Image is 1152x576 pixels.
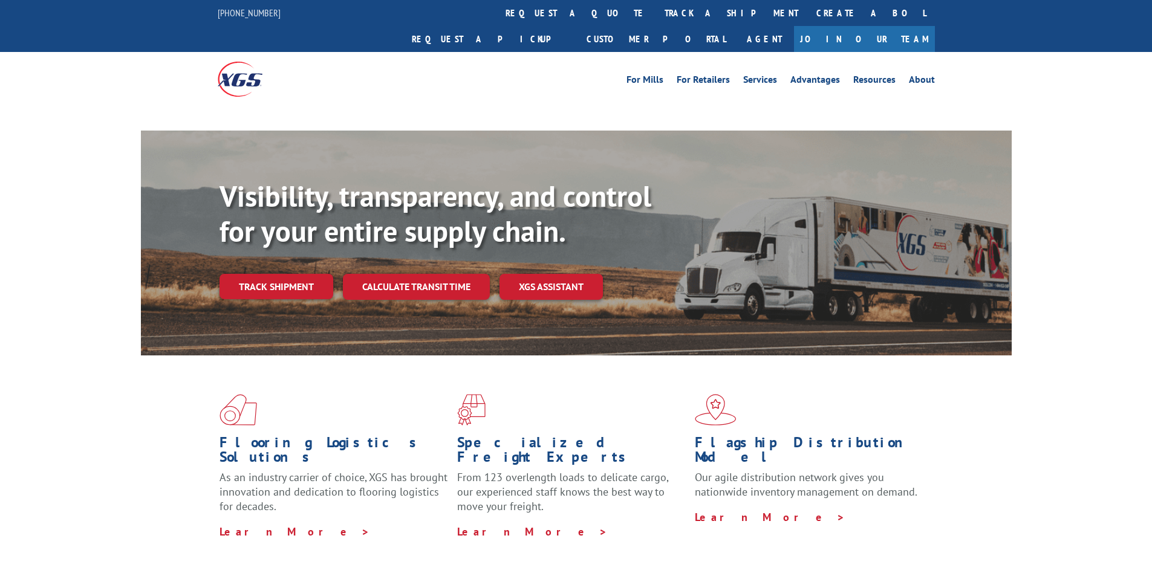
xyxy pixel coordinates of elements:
span: As an industry carrier of choice, XGS has brought innovation and dedication to flooring logistics... [220,470,447,513]
img: xgs-icon-focused-on-flooring-red [457,394,486,426]
a: Calculate transit time [343,274,490,300]
a: Learn More > [695,510,845,524]
h1: Specialized Freight Experts [457,435,686,470]
a: Track shipment [220,274,333,299]
p: From 123 overlength loads to delicate cargo, our experienced staff knows the best way to move you... [457,470,686,524]
a: For Retailers [677,75,730,88]
img: xgs-icon-total-supply-chain-intelligence-red [220,394,257,426]
a: Learn More > [220,525,370,539]
a: Services [743,75,777,88]
a: Join Our Team [794,26,935,52]
a: XGS ASSISTANT [500,274,603,300]
b: Visibility, transparency, and control for your entire supply chain. [220,177,651,250]
a: Request a pickup [403,26,578,52]
h1: Flooring Logistics Solutions [220,435,448,470]
a: About [909,75,935,88]
a: Customer Portal [578,26,735,52]
a: Resources [853,75,896,88]
a: Learn More > [457,525,608,539]
a: Advantages [790,75,840,88]
a: For Mills [626,75,663,88]
a: Agent [735,26,794,52]
img: xgs-icon-flagship-distribution-model-red [695,394,737,426]
h1: Flagship Distribution Model [695,435,923,470]
span: Our agile distribution network gives you nationwide inventory management on demand. [695,470,917,499]
a: [PHONE_NUMBER] [218,7,281,19]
